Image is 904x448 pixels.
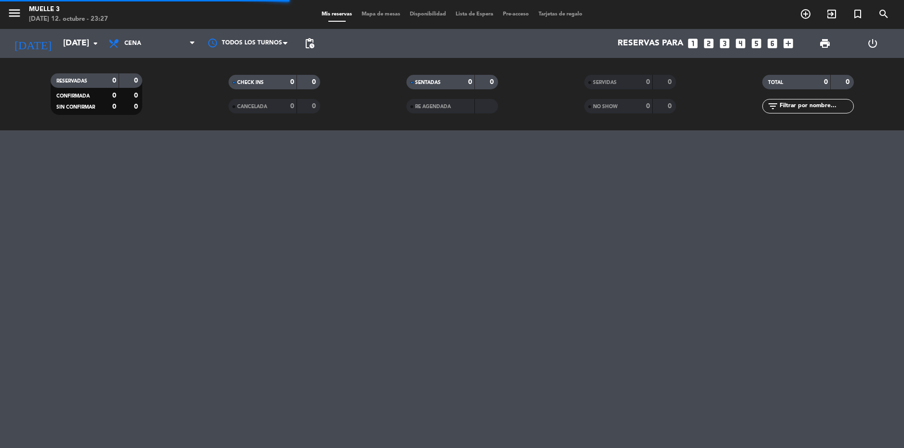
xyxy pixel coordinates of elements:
[867,38,878,49] i: power_settings_new
[56,79,87,84] span: RESERVADAS
[451,12,498,17] span: Lista de Espera
[29,14,108,24] div: [DATE] 12. octubre - 23:27
[824,79,828,85] strong: 0
[290,79,294,85] strong: 0
[702,37,715,50] i: looks_two
[312,79,318,85] strong: 0
[490,79,496,85] strong: 0
[29,5,108,14] div: Muelle 3
[124,40,141,47] span: Cena
[7,6,22,20] i: menu
[415,80,441,85] span: SENTADAS
[646,103,650,110] strong: 0
[826,8,837,20] i: exit_to_app
[498,12,534,17] span: Pre-acceso
[468,79,472,85] strong: 0
[134,103,140,110] strong: 0
[237,80,264,85] span: CHECK INS
[7,33,58,54] i: [DATE]
[7,6,22,24] button: menu
[718,37,731,50] i: looks_3
[290,103,294,110] strong: 0
[357,12,405,17] span: Mapa de mesas
[317,12,357,17] span: Mis reservas
[852,8,864,20] i: turned_in_not
[112,103,116,110] strong: 0
[846,79,851,85] strong: 0
[618,39,683,48] span: Reservas para
[134,92,140,99] strong: 0
[405,12,451,17] span: Disponibilidad
[668,79,674,85] strong: 0
[687,37,699,50] i: looks_one
[819,38,831,49] span: print
[237,104,267,109] span: CANCELADA
[878,8,890,20] i: search
[849,29,897,58] div: LOG OUT
[304,38,315,49] span: pending_actions
[593,104,618,109] span: NO SHOW
[766,37,779,50] i: looks_6
[112,92,116,99] strong: 0
[534,12,587,17] span: Tarjetas de regalo
[415,104,451,109] span: RE AGENDADA
[56,105,95,110] span: SIN CONFIRMAR
[750,37,763,50] i: looks_5
[767,100,779,112] i: filter_list
[768,80,783,85] span: TOTAL
[56,94,90,98] span: CONFIRMADA
[593,80,617,85] span: SERVIDAS
[782,37,795,50] i: add_box
[312,103,318,110] strong: 0
[779,101,853,112] input: Filtrar por nombre...
[134,77,140,84] strong: 0
[668,103,674,110] strong: 0
[112,77,116,84] strong: 0
[90,38,101,49] i: arrow_drop_down
[800,8,811,20] i: add_circle_outline
[734,37,747,50] i: looks_4
[646,79,650,85] strong: 0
